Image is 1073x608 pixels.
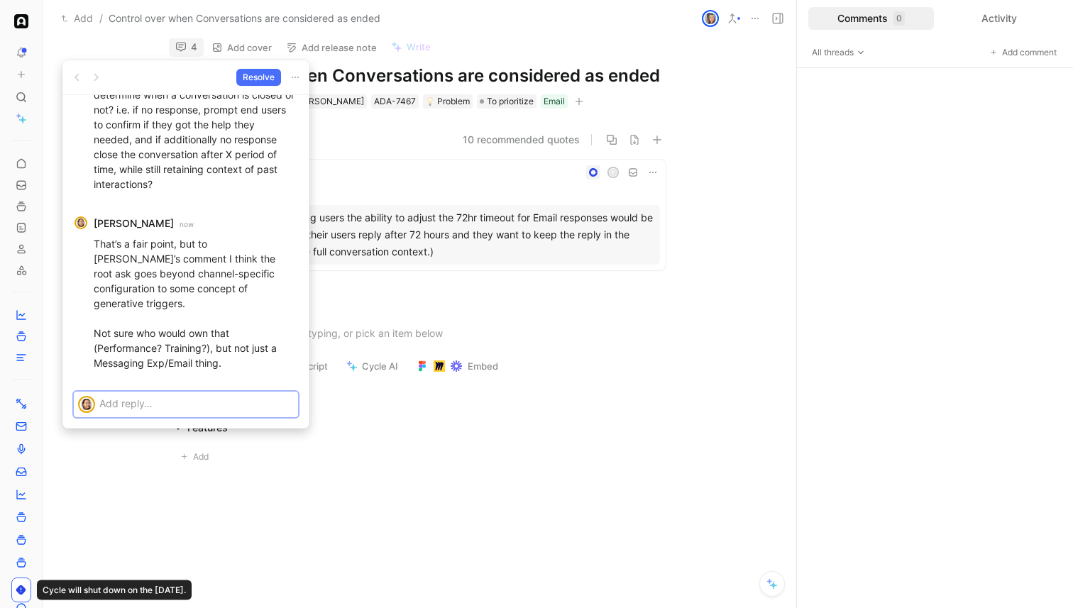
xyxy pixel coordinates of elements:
[79,397,94,411] img: avatar
[243,70,275,84] span: Resolve
[94,236,298,370] p: That’s a fair point, but to [PERSON_NAME]’s comment I think the root ask goes beyond channel-spec...
[94,215,174,232] strong: [PERSON_NAME]
[76,218,86,228] img: avatar
[180,218,194,231] small: now
[236,69,281,86] button: Resolve
[37,580,192,600] div: Cycle will shut down on the [DATE].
